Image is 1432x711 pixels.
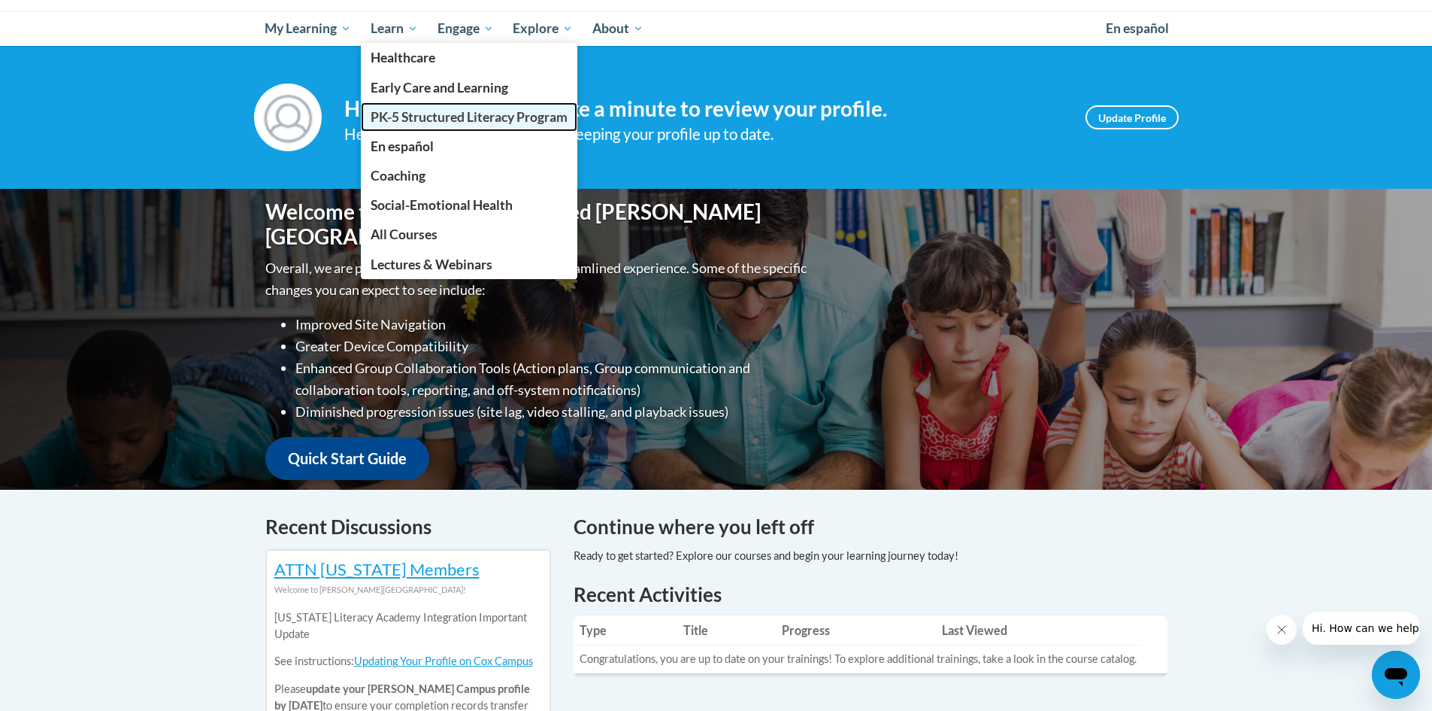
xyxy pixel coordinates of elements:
[295,336,810,357] li: Greater Device Compatibility
[361,161,577,190] a: Coaching
[1085,105,1179,129] a: Update Profile
[503,11,583,46] a: Explore
[371,138,434,154] span: En español
[371,20,418,38] span: Learn
[295,314,810,336] li: Improved Site Navigation
[361,11,428,46] a: Learn
[677,615,776,646] th: Title
[513,20,573,38] span: Explore
[371,80,508,96] span: Early Care and Learning
[574,615,678,646] th: Type
[265,512,551,542] h4: Recent Discussions
[371,257,492,272] span: Lectures & Webinars
[274,653,542,670] p: See instructions:
[256,11,362,46] a: My Learning
[1106,20,1169,36] span: En español
[574,512,1167,542] h4: Continue where you left off
[274,559,480,579] a: ATTN [US_STATE] Members
[437,20,494,38] span: Engage
[361,190,577,220] a: Social-Emotional Health
[265,20,351,38] span: My Learning
[361,132,577,161] a: En español
[1096,13,1179,44] a: En español
[265,257,810,301] p: Overall, we are proud to provide you with a more streamlined experience. Some of the specific cha...
[344,122,1063,147] div: Help improve your experience by keeping your profile up to date.
[265,437,429,480] a: Quick Start Guide
[936,615,1143,646] th: Last Viewed
[1303,612,1420,645] iframe: Message from company
[9,11,122,23] span: Hi. How can we help?
[361,73,577,102] a: Early Care and Learning
[1267,615,1297,645] iframe: Close message
[583,11,653,46] a: About
[371,168,425,184] span: Coaching
[354,655,533,667] a: Updating Your Profile on Cox Campus
[361,250,577,279] a: Lectures & Webinars
[371,226,437,242] span: All Courses
[371,109,568,125] span: PK-5 Structured Literacy Program
[254,84,322,151] img: Profile Image
[361,220,577,249] a: All Courses
[274,609,542,643] p: [US_STATE] Literacy Academy Integration Important Update
[592,20,643,38] span: About
[361,102,577,132] a: PK-5 Structured Literacy Program
[428,11,504,46] a: Engage
[274,582,542,598] div: Welcome to [PERSON_NAME][GEOGRAPHIC_DATA]!
[295,401,810,423] li: Diminished progression issues (site lag, video stalling, and playback issues)
[361,43,577,72] a: Healthcare
[295,357,810,401] li: Enhanced Group Collaboration Tools (Action plans, Group communication and collaboration tools, re...
[574,646,1143,673] td: Congratulations, you are up to date on your trainings! To explore additional trainings, take a lo...
[243,11,1190,46] div: Main menu
[574,581,1167,608] h1: Recent Activities
[1372,651,1420,699] iframe: Button to launch messaging window
[776,615,936,646] th: Progress
[371,197,513,213] span: Social-Emotional Health
[265,199,810,250] h1: Welcome to the new and improved [PERSON_NAME][GEOGRAPHIC_DATA]
[371,50,435,65] span: Healthcare
[344,96,1063,122] h4: Hi [PERSON_NAME]! Take a minute to review your profile.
